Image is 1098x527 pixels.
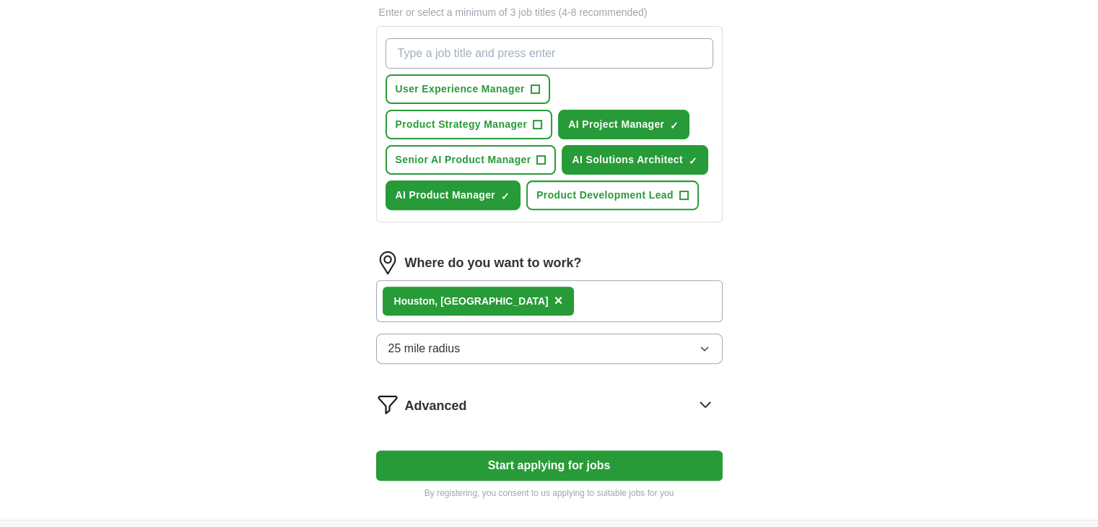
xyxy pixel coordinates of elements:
img: filter [376,393,399,416]
strong: Hou [394,295,414,307]
p: By registering, you consent to us applying to suitable jobs for you [376,487,723,500]
span: Advanced [405,396,467,416]
img: location.png [376,251,399,274]
button: Start applying for jobs [376,450,723,481]
span: × [554,292,563,308]
p: Enter or select a minimum of 3 job titles (4-8 recommended) [376,5,723,20]
button: 25 mile radius [376,334,723,364]
button: Senior AI Product Manager [385,145,557,175]
span: Product Development Lead [536,188,674,203]
button: Product Strategy Manager [385,110,553,139]
button: AI Solutions Architect✓ [562,145,707,175]
button: Product Development Lead [526,180,699,210]
span: AI Project Manager [568,117,664,132]
button: × [554,290,563,312]
div: ston, [GEOGRAPHIC_DATA] [394,294,549,309]
span: 25 mile radius [388,340,461,357]
span: ✓ [501,191,510,202]
button: User Experience Manager [385,74,550,104]
button: AI Product Manager✓ [385,180,521,210]
span: Product Strategy Manager [396,117,528,132]
span: User Experience Manager [396,82,525,97]
span: Senior AI Product Manager [396,152,531,167]
span: AI Product Manager [396,188,496,203]
span: ✓ [670,120,679,131]
span: AI Solutions Architect [572,152,682,167]
button: AI Project Manager✓ [558,110,689,139]
input: Type a job title and press enter [385,38,713,69]
label: Where do you want to work? [405,253,582,273]
span: ✓ [689,155,697,167]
